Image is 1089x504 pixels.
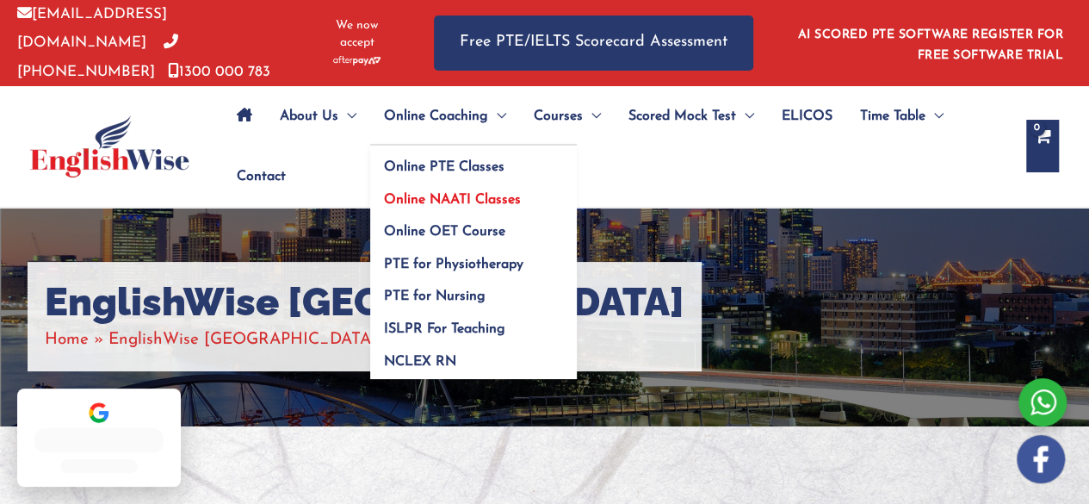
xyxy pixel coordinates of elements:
span: Scored Mock Test [628,86,736,146]
a: Contact [223,146,286,207]
a: Online NAATI Classes [370,177,577,210]
span: EnglishWise [GEOGRAPHIC_DATA] [108,332,377,348]
a: Online PTE Classes [370,146,577,178]
span: ELICOS [782,86,832,146]
span: Online OET Course [384,225,505,239]
span: Menu Toggle [488,86,506,146]
span: NCLEX RN [384,355,456,369]
span: Online Coaching [384,86,488,146]
span: PTE for Nursing [384,289,486,303]
span: Courses [534,86,583,146]
span: ISLPR For Teaching [384,322,505,336]
a: Scored Mock TestMenu Toggle [615,86,768,146]
a: NCLEX RN [370,339,577,379]
a: Home [45,332,89,348]
span: Contact [237,146,286,207]
a: Online CoachingMenu Toggle [370,86,520,146]
nav: Breadcrumbs [45,326,684,354]
a: AI SCORED PTE SOFTWARE REGISTER FOR FREE SOFTWARE TRIAL [798,28,1064,62]
span: Menu Toggle [736,86,754,146]
a: About UsMenu Toggle [266,86,370,146]
a: View Shopping Cart, empty [1026,120,1059,172]
img: Afterpay-Logo [333,56,381,65]
a: Free PTE/IELTS Scorecard Assessment [434,16,753,70]
a: [EMAIL_ADDRESS][DOMAIN_NAME] [17,7,167,50]
a: CoursesMenu Toggle [520,86,615,146]
span: We now accept [323,17,391,52]
span: Online PTE Classes [384,160,504,174]
a: ELICOS [768,86,846,146]
a: Online OET Course [370,210,577,243]
aside: Header Widget 1 [788,15,1072,71]
a: Time TableMenu Toggle [846,86,957,146]
span: Menu Toggle [925,86,944,146]
a: 1300 000 783 [168,65,270,79]
img: white-facebook.png [1017,435,1065,483]
span: Menu Toggle [583,86,601,146]
span: Menu Toggle [338,86,356,146]
span: PTE for Physiotherapy [384,258,523,271]
h1: EnglishWise [GEOGRAPHIC_DATA] [45,279,684,326]
a: PTE for Nursing [370,275,577,308]
img: cropped-ew-logo [30,115,189,177]
span: Time Table [860,86,925,146]
a: [PHONE_NUMBER] [17,35,178,78]
nav: Site Navigation: Main Menu [223,86,1009,207]
span: Online NAATI Classes [384,193,521,207]
a: ISLPR For Teaching [370,308,577,340]
a: PTE for Physiotherapy [370,242,577,275]
span: About Us [280,86,338,146]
